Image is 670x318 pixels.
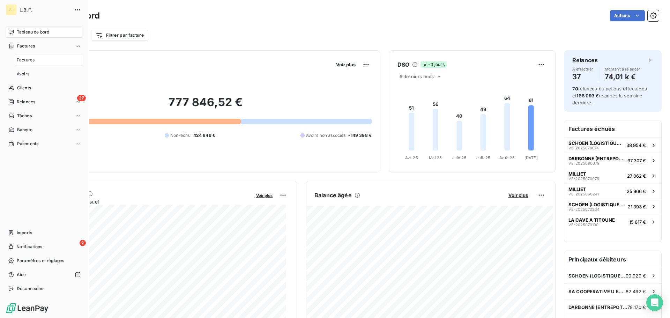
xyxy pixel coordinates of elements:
[568,156,625,161] span: DARBONNE (ENTREPOTS DARBONNE)
[628,204,646,209] span: 21 393 €
[17,113,32,119] span: Tâches
[568,207,600,212] span: VE-2025070204
[499,155,515,160] tspan: Août 25
[17,99,35,105] span: Relances
[568,146,599,150] span: VE-2025070074
[452,155,467,160] tspan: Juin 25
[564,120,661,137] h6: Factures échues
[314,191,352,199] h6: Balance âgée
[170,132,191,139] span: Non-échu
[17,286,44,292] span: Déconnexion
[572,67,593,71] span: À effectuer
[568,177,599,181] span: VE-2025070078
[508,192,528,198] span: Voir plus
[564,214,661,229] button: LA CAVE A TITOUNEVE-202507019015 617 €
[568,304,627,310] span: DARBONNE (ENTREPOTS DARBONNE)
[646,294,663,311] div: Open Intercom Messenger
[17,43,35,49] span: Factures
[564,168,661,183] button: MILLIETVE-202507007827 062 €
[193,132,215,139] span: 424 846 €
[306,132,346,139] span: Avoirs non associés
[629,219,646,225] span: 15 617 €
[626,142,646,148] span: 38 954 €
[400,74,434,79] span: 6 derniers mois
[91,30,148,41] button: Filtrer par facture
[572,56,598,64] h6: Relances
[568,289,626,294] span: SA COOPERATIVE U ENSEIGNE ETABL. OUEST
[336,62,356,67] span: Voir plus
[39,198,251,205] span: Chiffre d'affaires mensuel
[17,85,31,91] span: Clients
[568,273,626,279] span: SCHOEN (LOGISTIQUE GESTION SERVICE)
[572,71,593,82] h4: 37
[610,10,645,21] button: Actions
[254,192,275,198] button: Voir plus
[627,304,646,310] span: 78 170 €
[16,244,42,250] span: Notifications
[568,171,586,177] span: MILLIET
[627,188,646,194] span: 25 966 €
[429,155,442,160] tspan: Mai 25
[605,67,640,71] span: Montant à relancer
[572,86,578,91] span: 70
[17,141,38,147] span: Paiements
[405,155,418,160] tspan: Avr. 25
[17,71,29,77] span: Avoirs
[568,186,586,192] span: MILLIET
[506,192,530,198] button: Voir plus
[568,202,625,207] span: SCHOEN (LOGISTIQUE GESTION SERVICE)
[17,57,35,63] span: Factures
[39,95,372,116] h2: 777 846,52 €
[6,269,83,280] a: Aide
[568,217,615,223] span: LA CAVE A TITOUNE
[420,61,446,68] span: -3 jours
[576,93,598,98] span: 168 093 €
[20,7,70,13] span: L.B.F.
[524,155,538,160] tspan: [DATE]
[568,161,600,165] span: VE-2025080079
[626,289,646,294] span: 82 462 €
[17,29,49,35] span: Tableau de bord
[568,223,598,227] span: VE-2025070190
[80,240,86,246] span: 2
[568,192,599,196] span: VE-2025060241
[564,199,661,214] button: SCHOEN (LOGISTIQUE GESTION SERVICE)VE-202507020421 393 €
[564,183,661,199] button: MILLIETVE-202506024125 966 €
[564,153,661,168] button: DARBONNE (ENTREPOTS DARBONNE)VE-202508007937 307 €
[77,95,86,101] span: 37
[397,60,409,69] h6: DSO
[605,71,640,82] h4: 74,01 k €
[476,155,490,160] tspan: Juil. 25
[572,86,647,105] span: relances ou actions effectuées et relancés la semaine dernière.
[568,140,624,146] span: SCHOEN (LOGISTIQUE GESTION SERVICE)
[256,193,273,198] span: Voir plus
[627,158,646,163] span: 37 307 €
[17,127,32,133] span: Banque
[6,4,17,15] div: L.
[17,230,32,236] span: Imports
[564,137,661,153] button: SCHOEN (LOGISTIQUE GESTION SERVICE)VE-202507007438 954 €
[17,258,64,264] span: Paramètres et réglages
[334,61,358,68] button: Voir plus
[626,273,646,279] span: 90 929 €
[17,272,26,278] span: Aide
[6,303,49,314] img: Logo LeanPay
[627,173,646,179] span: 27 062 €
[348,132,372,139] span: -149 398 €
[564,251,661,268] h6: Principaux débiteurs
